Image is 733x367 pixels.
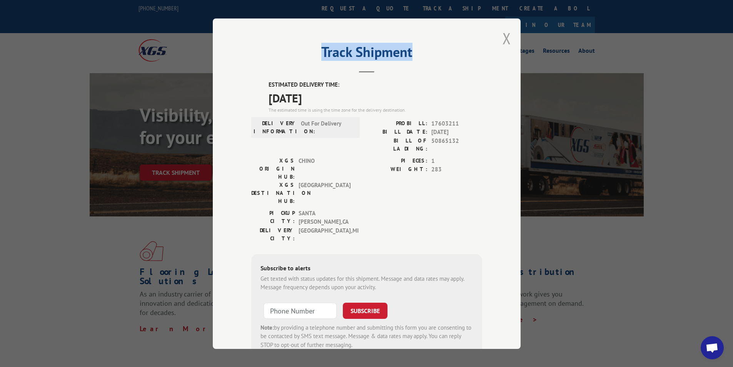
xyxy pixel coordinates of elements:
[251,226,295,242] label: DELIVERY CITY:
[431,119,482,128] span: 17603211
[367,136,427,152] label: BILL OF LADING:
[260,274,473,292] div: Get texted with status updates for this shipment. Message and data rates may apply. Message frequ...
[269,89,482,106] span: [DATE]
[343,302,387,318] button: SUBSCRIBE
[503,28,511,49] button: Close modal
[299,226,351,242] span: [GEOGRAPHIC_DATA] , MI
[269,80,482,89] label: ESTIMATED DELIVERY TIME:
[301,119,353,135] span: Out For Delivery
[431,165,482,174] span: 283
[367,165,427,174] label: WEIGHT:
[260,323,274,331] strong: Note:
[260,263,473,274] div: Subscribe to alerts
[251,209,295,226] label: PICKUP CITY:
[251,47,482,61] h2: Track Shipment
[251,181,295,205] label: XGS DESTINATION HUB:
[260,323,473,349] div: by providing a telephone number and submitting this form you are consenting to be contacted by SM...
[299,209,351,226] span: SANTA [PERSON_NAME] , CA
[431,128,482,137] span: [DATE]
[269,106,482,113] div: The estimated time is using the time zone for the delivery destination.
[367,128,427,137] label: BILL DATE:
[367,156,427,165] label: PIECES:
[701,336,724,359] div: Open chat
[431,136,482,152] span: 50865132
[299,156,351,181] span: CHINO
[254,119,297,135] label: DELIVERY INFORMATION:
[431,156,482,165] span: 1
[367,119,427,128] label: PROBILL:
[251,156,295,181] label: XGS ORIGIN HUB:
[264,302,337,318] input: Phone Number
[299,181,351,205] span: [GEOGRAPHIC_DATA]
